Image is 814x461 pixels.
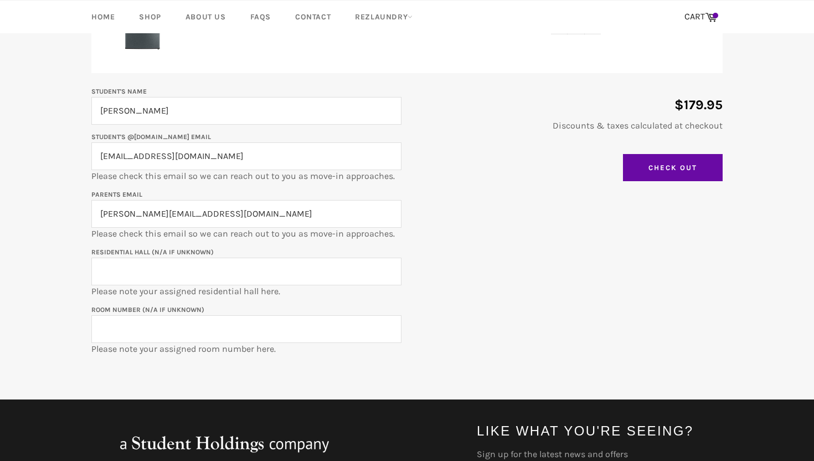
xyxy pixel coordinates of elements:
label: Room Number (N/A if unknown) [91,306,204,314]
p: Please note your assigned residential hall here. [91,245,401,298]
a: Contact [284,1,342,33]
p: Please check this email so we can reach out to you as move-in approaches. [91,130,401,182]
label: Sign up for the latest news and offers [477,448,723,460]
p: Please check this email so we can reach out to you as move-in approaches. [91,188,401,240]
a: CART [679,6,723,29]
p: Please note your assigned room number here. [91,303,401,355]
label: Parents email [91,191,142,198]
a: Home [80,1,126,33]
p: $179.95 [413,96,723,114]
a: FAQs [239,1,282,33]
a: RezLaundry [344,1,424,33]
a: About Us [174,1,237,33]
a: Shop [128,1,172,33]
label: Residential Hall (N/A if unknown) [91,248,214,256]
input: Check Out [623,154,723,182]
label: Student's @[DOMAIN_NAME] email [91,133,211,141]
p: Discounts & taxes calculated at checkout [413,120,723,132]
label: Student's Name [91,88,147,95]
h4: Like what you're seeing? [477,422,723,440]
